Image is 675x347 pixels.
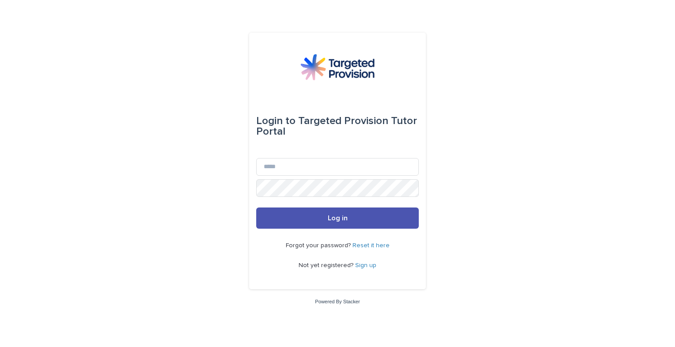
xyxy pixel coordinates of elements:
span: Log in [328,215,348,222]
button: Log in [256,207,419,229]
span: Login to [256,116,296,126]
div: Targeted Provision Tutor Portal [256,109,419,144]
img: M5nRWzHhSzIhMunXDL62 [300,54,375,80]
a: Powered By Stacker [315,299,360,304]
span: Not yet registered? [299,262,355,268]
a: Sign up [355,262,376,268]
span: Forgot your password? [286,242,353,249]
a: Reset it here [353,242,390,249]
